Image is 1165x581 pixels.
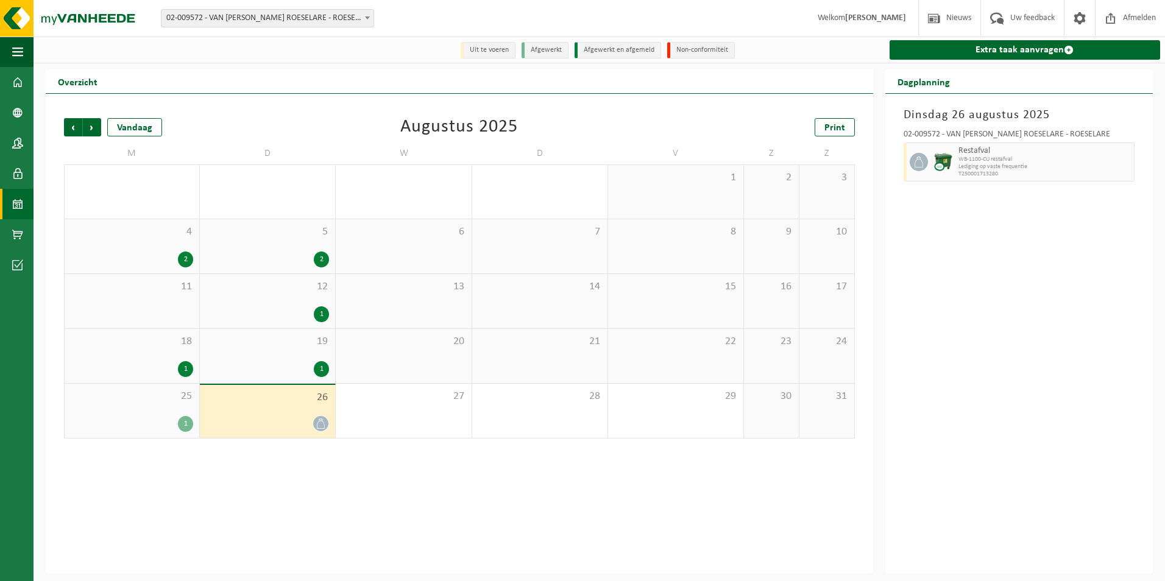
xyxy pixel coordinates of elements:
span: 28 [478,390,601,403]
span: Volgende [83,118,101,136]
span: 11 [71,280,193,294]
strong: [PERSON_NAME] [845,13,906,23]
a: Print [815,118,855,136]
span: 27 [342,390,465,403]
div: 2 [178,252,193,267]
span: 3 [806,171,848,185]
div: Vandaag [107,118,162,136]
img: WB-1100-CU [934,153,952,171]
span: 4 [71,225,193,239]
span: 14 [478,280,601,294]
span: 7 [478,225,601,239]
span: Restafval [958,146,1131,156]
span: 2 [750,171,793,185]
span: T250001713280 [958,171,1131,178]
li: Afgewerkt [522,42,568,58]
span: 22 [614,335,737,348]
div: 1 [314,361,329,377]
span: 02-009572 - VAN MOSSEL VEREENOOGHE ROESELARE - ROESELARE [161,10,374,27]
div: 1 [314,306,329,322]
li: Afgewerkt en afgemeld [575,42,661,58]
span: 8 [614,225,737,239]
span: 13 [342,280,465,294]
div: 1 [178,361,193,377]
span: 5 [206,225,329,239]
span: WB-1100-CU restafval [958,156,1131,163]
span: 23 [750,335,793,348]
span: 19 [206,335,329,348]
td: D [472,143,608,164]
span: 20 [342,335,465,348]
span: 6 [342,225,465,239]
td: W [336,143,472,164]
div: 1 [178,416,193,432]
h2: Dagplanning [885,69,962,93]
span: 25 [71,390,193,403]
span: 26 [206,391,329,404]
a: Extra taak aanvragen [890,40,1160,60]
span: Vorige [64,118,82,136]
span: 24 [806,335,848,348]
h2: Overzicht [46,69,110,93]
span: Lediging op vaste frequentie [958,163,1131,171]
span: 9 [750,225,793,239]
td: V [608,143,744,164]
td: M [64,143,200,164]
div: 02-009572 - VAN [PERSON_NAME] ROESELARE - ROESELARE [904,130,1135,143]
span: 02-009572 - VAN MOSSEL VEREENOOGHE ROESELARE - ROESELARE [161,9,374,27]
td: Z [744,143,799,164]
span: 1 [614,171,737,185]
span: 12 [206,280,329,294]
span: 16 [750,280,793,294]
span: 17 [806,280,848,294]
span: 18 [71,335,193,348]
span: 10 [806,225,848,239]
span: 31 [806,390,848,403]
td: Z [799,143,855,164]
span: 30 [750,390,793,403]
span: 21 [478,335,601,348]
span: 29 [614,390,737,403]
h3: Dinsdag 26 augustus 2025 [904,106,1135,124]
li: Uit te voeren [461,42,515,58]
td: D [200,143,336,164]
div: 2 [314,252,329,267]
li: Non-conformiteit [667,42,735,58]
span: 15 [614,280,737,294]
span: Print [824,123,845,133]
div: Augustus 2025 [400,118,518,136]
